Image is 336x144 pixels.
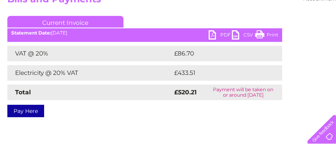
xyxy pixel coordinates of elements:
td: £86.70 [172,46,267,61]
a: Telecoms [241,33,264,39]
td: Electricity @ 20% VAT [7,65,172,81]
td: £433.51 [172,65,267,81]
a: Log out [310,33,329,39]
strong: Total [15,88,31,96]
td: Payment will be taken on or around [DATE] [204,85,282,100]
img: logo.png [12,20,51,44]
a: Contact [285,33,303,39]
a: Energy [219,33,236,39]
a: CSV [232,30,255,42]
a: Current Invoice [7,16,123,28]
div: [DATE] [7,30,282,36]
a: Pay Here [7,105,44,117]
a: PDF [209,30,232,42]
b: Statement Date: [11,30,51,36]
a: 0333 014 3131 [190,4,243,14]
strong: £520.21 [174,88,197,96]
a: Print [255,30,278,42]
a: Blog [269,33,280,39]
a: Water [200,33,214,39]
td: VAT @ 20% [7,46,172,61]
